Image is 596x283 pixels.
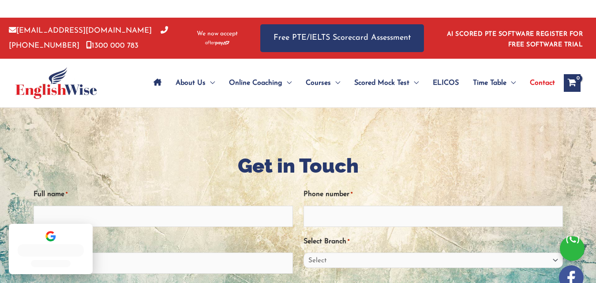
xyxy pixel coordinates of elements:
a: 1300 000 783 [86,42,139,49]
span: Contact [530,68,555,98]
span: Menu Toggle [282,68,292,98]
span: Menu Toggle [206,68,215,98]
a: View Shopping Cart, empty [564,74,581,92]
a: Contact [523,68,555,98]
span: Time Table [473,68,506,98]
label: Full name [34,187,67,202]
a: CoursesMenu Toggle [299,68,347,98]
a: [PHONE_NUMBER] [9,27,168,49]
a: AI SCORED PTE SOFTWARE REGISTER FOR FREE SOFTWARE TRIAL [447,31,583,48]
a: Scored Mock TestMenu Toggle [347,68,426,98]
label: Phone number [304,187,352,202]
a: [EMAIL_ADDRESS][DOMAIN_NAME] [9,27,152,34]
label: Select Branch [304,234,349,249]
aside: Header Widget 1 [442,24,587,53]
a: Time TableMenu Toggle [466,68,523,98]
span: Courses [306,68,331,98]
h1: Get in Touch [34,152,563,180]
span: Scored Mock Test [354,68,409,98]
span: Menu Toggle [331,68,340,98]
span: ELICOS [433,68,459,98]
span: Online Coaching [229,68,282,98]
a: About UsMenu Toggle [169,68,222,98]
img: Afterpay-Logo [205,41,229,45]
span: About Us [176,68,206,98]
a: Online CoachingMenu Toggle [222,68,299,98]
a: ELICOS [426,68,466,98]
span: We now accept [197,30,238,38]
span: Menu Toggle [506,68,516,98]
a: Free PTE/IELTS Scorecard Assessment [260,24,424,52]
nav: Site Navigation: Main Menu [146,68,555,98]
span: Menu Toggle [409,68,419,98]
img: cropped-ew-logo [15,67,97,99]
